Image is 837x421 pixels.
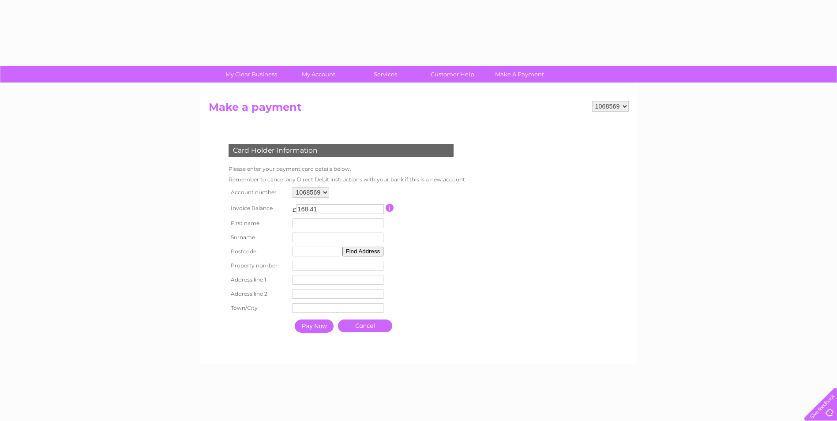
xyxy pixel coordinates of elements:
th: Town/City [226,301,291,315]
a: My Account [282,66,355,83]
a: Services [349,66,422,83]
th: Postcode [226,244,291,259]
a: Make A Payment [483,66,556,83]
th: Address line 2 [226,287,291,301]
th: First name [226,216,291,230]
th: Invoice Balance [226,200,291,216]
a: Customer Help [416,66,489,83]
td: Please enter your payment card details below. [226,164,469,174]
td: Remember to cancel any Direct Debit instructions with your bank if this is a new account. [226,174,469,185]
h2: Make a payment [209,101,629,118]
div: Card Holder Information [229,144,454,157]
th: Property number [226,259,291,273]
input: Information [386,204,394,212]
button: Find Address [342,247,384,256]
th: Surname [226,230,291,244]
input: Pay Now [295,320,334,333]
th: Address line 1 [226,273,291,287]
a: Cancel [338,320,392,332]
a: My Clear Business [215,66,288,83]
th: Account number [226,185,291,200]
td: £ [293,202,296,213]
